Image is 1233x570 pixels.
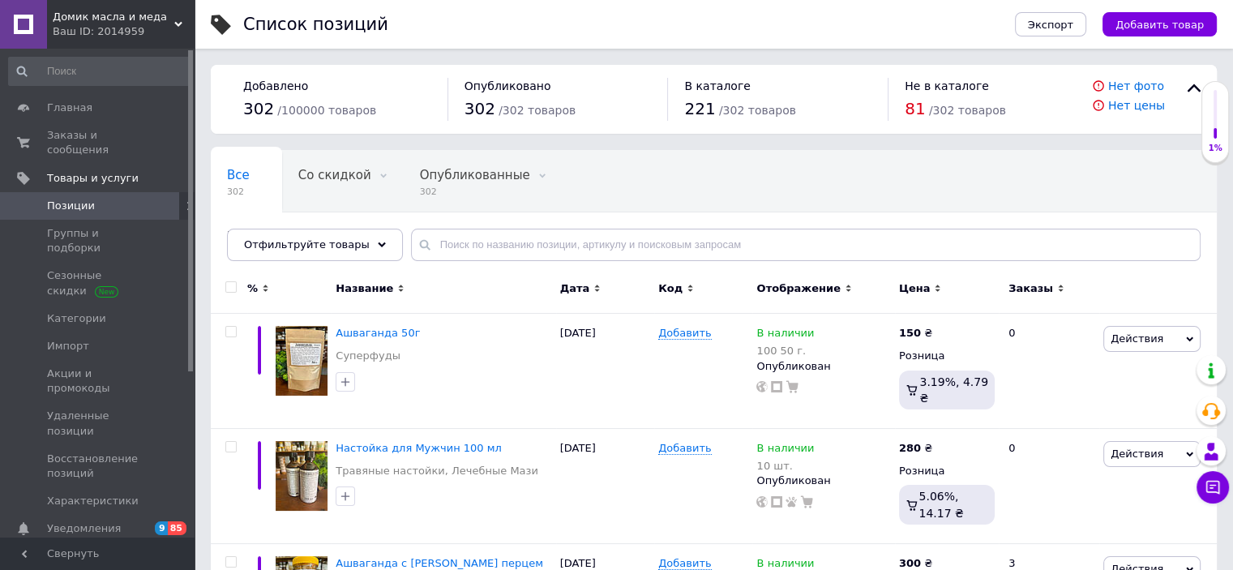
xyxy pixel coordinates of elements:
[756,327,814,344] span: В наличии
[899,327,921,339] b: 150
[465,79,551,92] span: Опубликовано
[247,281,258,296] span: %
[756,442,814,459] span: В наличии
[905,79,989,92] span: Не в каталоге
[756,345,814,357] div: 100 50 г.
[899,441,932,456] div: ₴
[243,16,388,33] div: Список позиций
[298,168,371,182] span: Со скидкой
[899,464,995,478] div: Розница
[53,10,174,24] span: Домик масла и меда
[227,168,250,182] span: Все
[756,281,840,296] span: Отображение
[1108,79,1164,92] a: Нет фото
[658,281,683,296] span: Код
[905,99,925,118] span: 81
[411,229,1201,261] input: Поиск по названию позиции, артикулу и поисковым запросам
[244,238,370,251] span: Отфильтруйте товары
[47,199,95,213] span: Позиции
[47,339,89,354] span: Импорт
[684,99,715,118] span: 221
[47,268,150,298] span: Сезонные скидки
[243,79,308,92] span: Добавлено
[756,359,890,374] div: Опубликован
[1115,19,1204,31] span: Добавить товар
[560,281,590,296] span: Дата
[1015,12,1086,36] button: Экспорт
[420,186,530,198] span: 302
[919,375,988,405] span: 3.19%, 4.79 ₴
[719,104,796,117] span: / 302 товаров
[918,490,963,519] span: 5.06%, 14.17 ₴
[227,229,328,244] span: [PERSON_NAME]
[47,311,106,326] span: Категории
[1028,19,1073,31] span: Экспорт
[336,442,502,454] a: Настойка для Мужчин 100 мл
[1102,12,1217,36] button: Добавить товар
[899,281,931,296] span: Цена
[47,171,139,186] span: Товары и услуги
[420,168,530,182] span: Опубликованные
[47,128,150,157] span: Заказы и сообщения
[243,99,274,118] span: 302
[556,429,654,544] div: [DATE]
[1197,471,1229,504] button: Чат с покупателем
[336,327,420,339] a: Ашваганда 50г
[1008,281,1053,296] span: Заказы
[1202,143,1228,154] div: 1%
[276,326,328,396] img: Ашваганда 50г
[47,101,92,115] span: Главная
[1108,99,1165,112] a: Нет цены
[336,349,400,363] a: Суперфуды
[47,452,150,481] span: Восстановление позиций
[47,494,139,508] span: Характеристики
[756,474,890,488] div: Опубликован
[47,366,150,396] span: Акции и промокоды
[999,314,1099,429] div: 0
[168,521,186,535] span: 85
[155,521,168,535] span: 9
[276,441,328,511] img: Настойка для Мужчин 100 мл
[899,349,995,363] div: Розница
[47,521,121,536] span: Уведомления
[465,99,495,118] span: 302
[929,104,1006,117] span: / 302 товаров
[899,326,932,341] div: ₴
[556,314,654,429] div: [DATE]
[899,557,921,569] b: 300
[277,104,376,117] span: / 100000 товаров
[227,186,250,198] span: 302
[999,429,1099,544] div: 0
[336,464,538,478] a: Травяные настойки, Лечебные Мази
[47,226,150,255] span: Группы и подборки
[658,557,711,570] span: Добавить
[658,327,711,340] span: Добавить
[1111,448,1163,460] span: Действия
[53,24,195,39] div: Ваш ID: 2014959
[499,104,576,117] span: / 302 товаров
[336,281,393,296] span: Название
[47,409,150,438] span: Удаленные позиции
[899,442,921,454] b: 280
[684,79,750,92] span: В каталоге
[756,460,814,472] div: 10 шт.
[8,57,191,86] input: Поиск
[658,442,711,455] span: Добавить
[1111,332,1163,345] span: Действия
